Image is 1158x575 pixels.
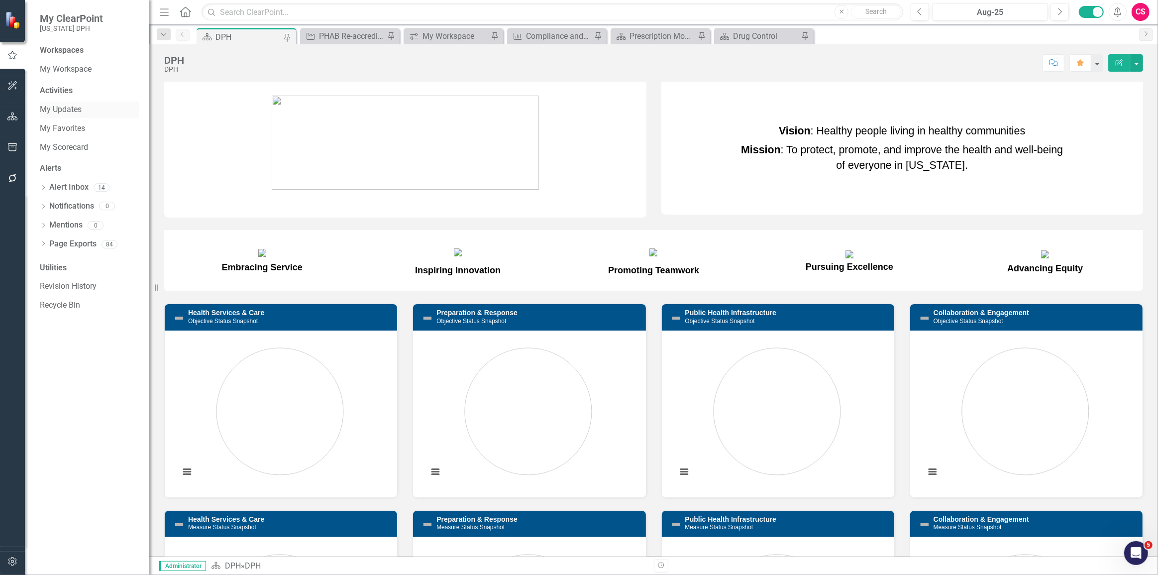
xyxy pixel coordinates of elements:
span: Administrator [159,561,206,571]
img: mceclip11.png [649,248,657,256]
div: Chart. Highcharts interactive chart. [672,338,884,487]
div: Chart. Highcharts interactive chart. [175,338,387,487]
div: » [211,561,646,572]
div: Prescription Monitoring [630,30,695,42]
div: Alerts [40,163,139,174]
img: Not Defined [421,312,433,324]
div: Workspaces [40,45,84,56]
small: Measure Status Snapshot [436,524,505,531]
img: Not Defined [670,312,682,324]
span: : Healthy people living in healthy communities [779,125,1025,137]
div: Chart. Highcharts interactive chart. [423,338,635,487]
input: Search ClearPoint... [202,3,903,21]
span: Promoting Teamwork [608,265,699,275]
img: mceclip9.png [258,249,266,257]
a: Compliance and Monitoring [510,30,592,42]
div: 84 [102,240,117,248]
span: 5 [1145,541,1153,549]
span: Search [865,7,887,15]
div: Chart. Highcharts interactive chart. [920,338,1133,487]
button: View chart menu, Chart [677,464,691,478]
small: Objective Status Snapshot [188,318,258,325]
strong: Mission [741,144,780,156]
span: Inspiring Innovation [415,265,501,275]
a: Collaboration & Engagement [934,309,1029,317]
img: Not Defined [670,519,682,531]
span: Advancing Equity [1007,249,1083,273]
span: : To protect, promote, and improve the health and well-being of everyone in [US_STATE]. [741,144,1063,171]
a: My Updates [40,104,139,115]
img: Not Defined [421,519,433,531]
a: Prescription Monitoring [613,30,695,42]
img: Not Defined [173,519,185,531]
a: Collaboration & Engagement [934,515,1029,523]
a: Revision History [40,281,139,292]
div: DPH [245,561,261,571]
button: View chart menu, Chart [428,464,442,478]
a: Recycle Bin [40,300,139,311]
div: DPH [164,55,184,66]
a: My Scorecard [40,142,139,153]
svg: Interactive chart [920,338,1131,487]
div: Aug-25 [936,6,1045,18]
small: [US_STATE] DPH [40,24,103,32]
a: Notifications [49,201,94,212]
a: DPH [225,561,241,571]
a: My Favorites [40,123,139,134]
img: mceclip10.png [454,248,462,256]
span: Embracing Service [222,262,303,272]
div: DPH [164,66,184,73]
small: Objective Status Snapshot [436,318,506,325]
strong: Vision [779,125,811,137]
button: View chart menu, Chart [180,464,194,478]
a: Preparation & Response [436,515,518,523]
a: PHAB Re-accreditation Readiness Assessment [303,30,385,42]
div: DPH [215,31,281,43]
small: Objective Status Snapshot [685,318,755,325]
a: Mentions [49,220,83,231]
a: My Workspace [406,30,488,42]
small: Measure Status Snapshot [188,524,256,531]
div: Activities [40,85,139,97]
div: Drug Control [733,30,799,42]
img: mceclip13.png [1041,250,1049,258]
div: 0 [99,202,115,211]
small: Objective Status Snapshot [934,318,1003,325]
div: Compliance and Monitoring [526,30,592,42]
div: Utilities [40,262,139,274]
small: Measure Status Snapshot [685,524,753,531]
span: Pursuing Excellence [806,249,893,272]
a: Health Services & Care [188,309,264,317]
svg: Interactive chart [423,338,633,487]
img: ClearPoint Strategy [5,11,22,29]
div: PHAB Re-accreditation Readiness Assessment [319,30,385,42]
a: Alert Inbox [49,182,89,193]
button: View chart menu, Chart [926,464,940,478]
a: Public Health Infrastructure [685,515,777,523]
span: My ClearPoint [40,12,103,24]
button: Aug-25 [932,3,1048,21]
svg: Interactive chart [672,338,882,487]
div: 0 [88,221,104,230]
div: 14 [94,183,109,192]
a: Preparation & Response [436,309,518,317]
a: My Workspace [40,64,139,75]
svg: Interactive chart [175,338,385,487]
div: My Workspace [422,30,488,42]
a: Page Exports [49,238,97,250]
a: Health Services & Care [188,515,264,523]
a: Public Health Infrastructure [685,309,777,317]
small: Measure Status Snapshot [934,524,1002,531]
img: Not Defined [919,519,931,531]
img: mceclip12.png [845,250,853,258]
button: Search [851,5,901,19]
iframe: Intercom live chat [1124,541,1148,565]
a: Drug Control [717,30,799,42]
button: CS [1132,3,1150,21]
img: Not Defined [173,312,185,324]
img: Not Defined [919,312,931,324]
